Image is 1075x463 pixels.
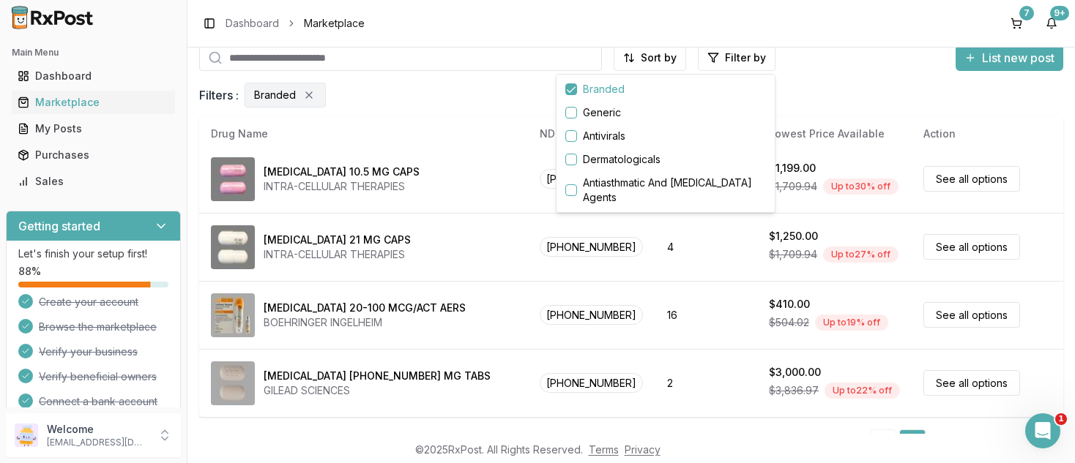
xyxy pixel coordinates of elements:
[1025,413,1060,448] iframe: Intercom live chat
[583,152,661,167] label: Dermatologicals
[1055,413,1067,425] span: 1
[583,105,621,120] label: Generic
[583,129,625,143] label: Antivirals
[583,82,625,97] label: Branded
[583,176,766,205] label: Antiasthmatic And [MEDICAL_DATA] Agents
